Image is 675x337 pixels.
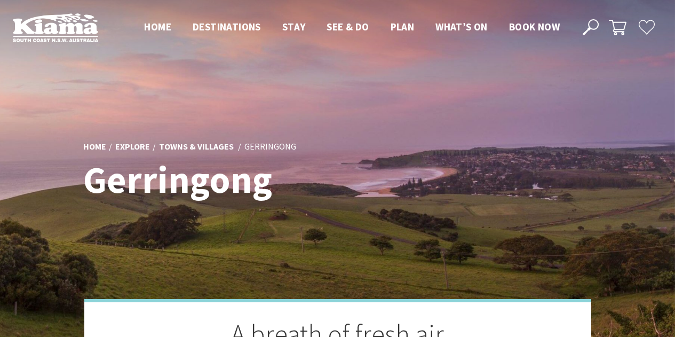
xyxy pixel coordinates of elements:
[83,141,106,153] a: Home
[13,13,98,42] img: Kiama Logo
[193,20,261,33] span: Destinations
[133,19,570,36] nav: Main Menu
[509,20,560,33] span: Book now
[327,20,369,33] span: See & Do
[244,140,296,154] li: Gerringong
[435,20,488,33] span: What’s On
[391,20,415,33] span: Plan
[144,20,171,33] span: Home
[159,141,234,153] a: Towns & Villages
[83,159,385,200] h1: Gerringong
[282,20,306,33] span: Stay
[115,141,150,153] a: Explore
